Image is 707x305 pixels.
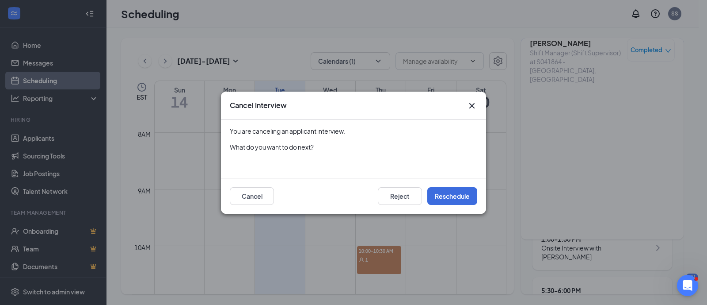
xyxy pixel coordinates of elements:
[378,187,422,205] button: Reject
[677,275,698,296] iframe: Intercom live chat
[230,127,477,135] div: You are canceling an applicant interview.
[467,100,477,111] svg: Cross
[230,187,274,205] button: Cancel
[467,100,477,111] button: Close
[230,143,477,151] div: What do you want to do next?
[427,187,477,205] button: Reschedule
[230,100,287,110] h3: Cancel Interview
